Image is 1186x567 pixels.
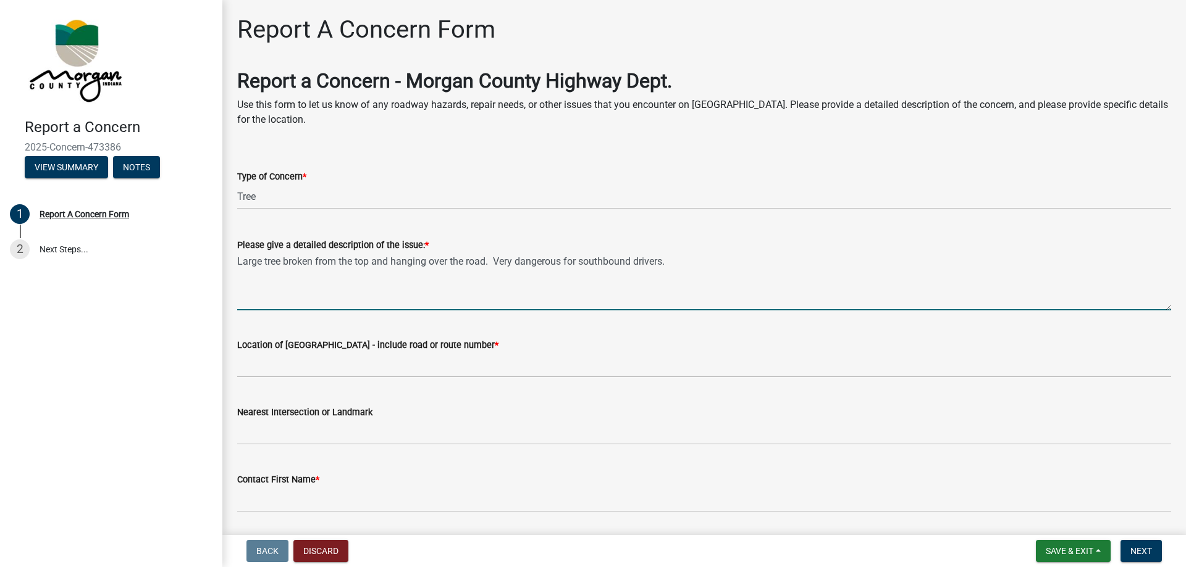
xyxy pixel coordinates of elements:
[25,13,124,106] img: Morgan County, Indiana
[25,118,212,136] h4: Report a Concern
[237,97,1171,127] p: Use this form to let us know of any roadway hazards, repair needs, or other issues that you encou...
[10,204,30,224] div: 1
[237,341,498,350] label: Location of [GEOGRAPHIC_DATA] - include road or route number
[113,156,160,178] button: Notes
[10,239,30,259] div: 2
[237,15,495,44] h1: Report A Concern Form
[237,241,429,250] label: Please give a detailed description of the issue:
[25,141,198,153] span: 2025-Concern-473386
[1121,540,1162,562] button: Next
[1036,540,1111,562] button: Save & Exit
[25,163,108,173] wm-modal-confirm: Summary
[40,210,129,218] div: Report A Concern Form
[237,476,319,484] label: Contact First Name
[1046,546,1093,556] span: Save & Exit
[256,546,279,556] span: Back
[1130,546,1152,556] span: Next
[237,408,372,417] label: Nearest Intersection or Landmark
[293,540,348,562] button: Discard
[246,540,288,562] button: Back
[237,69,672,93] strong: Report a Concern - Morgan County Highway Dept.
[113,163,160,173] wm-modal-confirm: Notes
[25,156,108,178] button: View Summary
[237,173,306,181] label: Type of Concern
